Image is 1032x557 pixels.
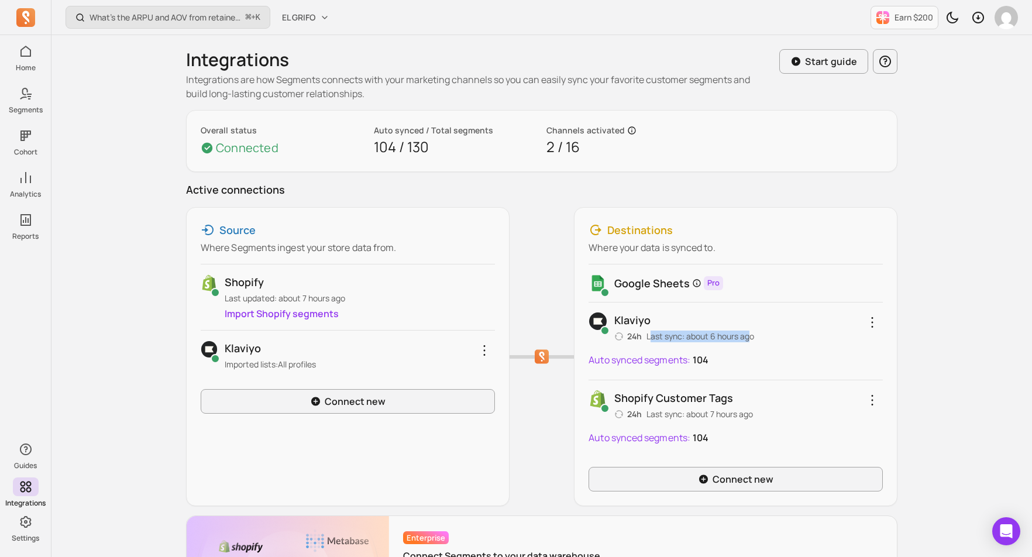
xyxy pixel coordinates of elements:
p: Channels activated [546,125,625,136]
a: Import Shopify segments [225,307,339,320]
p: Source [219,222,256,238]
p: Klaviyo [614,312,754,328]
img: Shopify_Customer_Tag [589,390,607,408]
p: Earn $200 [895,12,933,23]
span: Enterprise [403,531,449,544]
span: EL GRIFO [282,12,315,23]
div: Open Intercom Messenger [992,517,1020,545]
p: Analytics [10,190,41,199]
p: 104 [693,349,708,370]
button: What’s the ARPU and AOV from retained customers?⌘+K [66,6,270,29]
p: Last updated: about 7 hours ago [225,293,494,304]
p: 104 / 130 [374,136,538,157]
button: Start guide [779,49,868,74]
p: What’s the ARPU and AOV from retained customers? [90,12,241,23]
p: Where Segments ingest your store data from. [201,240,495,255]
img: Klaviyo [589,312,607,331]
p: Google Sheets [614,275,690,291]
img: avatar [995,6,1018,29]
p: Where your data is synced to. [589,240,883,255]
p: Auto synced / Total segments [374,125,538,136]
p: Imported lists: All profiles [225,359,494,370]
p: Last sync: about 6 hours ago [646,331,754,342]
p: Last sync: about 7 hours ago [646,408,753,420]
a: Auto synced segments:104 [589,427,708,448]
p: Destinations [607,222,673,238]
p: Cohort [14,147,37,157]
p: Home [16,63,36,73]
kbd: K [256,13,260,22]
p: 2 / 16 [546,136,710,157]
p: Reports [12,232,39,241]
p: Overall status [201,125,364,136]
p: 24h [614,408,642,420]
p: 104 [693,427,708,448]
p: Active connections [186,181,897,198]
kbd: ⌘ [245,11,252,25]
span: + [246,11,260,23]
p: Auto synced segments: [589,431,690,445]
h1: Integrations [186,49,289,70]
a: Auto synced segments:104 [589,349,708,370]
p: Auto synced segments: [589,353,690,367]
p: Integrations are how Segments connects with your marketing channels so you can easily sync your f... [186,73,770,101]
a: Connect new [201,389,495,414]
p: Segments [9,105,43,115]
img: gs [589,274,607,293]
p: Klaviyo [225,340,494,356]
p: Settings [12,534,39,543]
button: Guides [13,438,39,473]
a: Connect new [589,467,883,491]
p: Integrations [5,498,46,508]
p: Start guide [805,54,857,68]
p: Shopify customer tags [614,390,753,406]
button: EL GRIFO [275,7,336,28]
p: Guides [14,461,37,470]
p: Connected [216,140,278,156]
button: Earn $200 [871,6,938,29]
img: shopify [201,274,218,293]
button: Toggle dark mode [941,6,964,29]
p: 24h [614,331,642,342]
img: klaviyo [201,340,218,359]
p: Shopify [225,274,494,290]
span: Pro [704,276,723,290]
